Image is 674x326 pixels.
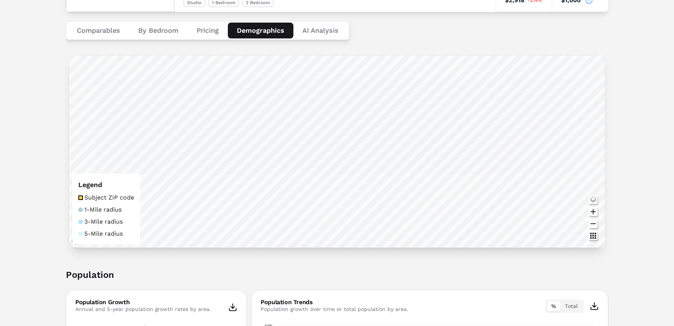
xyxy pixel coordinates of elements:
button: Other options map button [589,231,598,240]
button: Comparables [68,23,129,38]
button: By Bedroom [129,23,188,38]
button: Zoom out map button [589,219,598,228]
div: Population Growth [75,299,211,305]
div: Population Trends [261,299,408,305]
li: 3-Mile radius [78,217,134,226]
h2: Population [66,269,608,290]
button: Pricing [188,23,228,38]
a: Mapbox logo [72,236,105,245]
button: % [547,301,560,311]
button: Zoom in map button [589,207,598,216]
div: Population growth over time or total population by area. [261,305,408,313]
button: Change style map button [589,195,598,204]
li: 5-Mile radius [78,229,134,238]
li: Subject ZIP code [78,193,134,202]
button: Demographics [228,23,293,38]
button: AI Analysis [293,23,348,38]
button: Total [560,301,582,311]
canvas: Map [69,55,605,247]
h3: Legend [78,180,134,190]
li: 1-Mile radius [78,205,134,214]
div: Annual and 5-year population growth rates by area. [75,305,211,313]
